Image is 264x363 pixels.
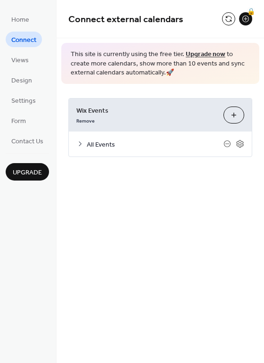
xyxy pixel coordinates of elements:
[11,137,43,147] span: Contact Us
[6,113,32,128] a: Form
[186,48,225,61] a: Upgrade now
[76,117,95,124] span: Remove
[11,96,36,106] span: Settings
[76,106,216,115] span: Wix Events
[6,52,34,67] a: Views
[6,32,42,47] a: Connect
[6,92,41,108] a: Settings
[11,76,32,86] span: Design
[11,56,29,66] span: Views
[6,133,49,148] a: Contact Us
[6,11,35,27] a: Home
[6,72,38,88] a: Design
[6,163,49,181] button: Upgrade
[68,10,183,29] span: Connect external calendars
[71,50,250,78] span: This site is currently using the free tier. to create more calendars, show more than 10 events an...
[11,116,26,126] span: Form
[13,168,42,178] span: Upgrade
[11,15,29,25] span: Home
[11,35,36,45] span: Connect
[87,140,223,149] span: All Events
